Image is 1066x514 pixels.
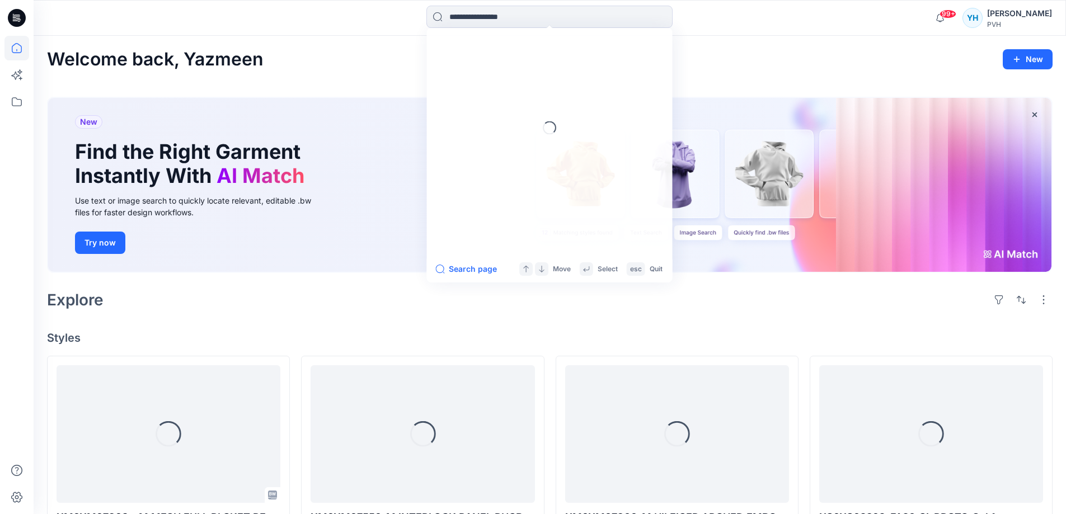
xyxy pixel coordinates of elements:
[75,232,125,254] button: Try now
[987,7,1052,20] div: [PERSON_NAME]
[75,195,327,218] div: Use text or image search to quickly locate relevant, editable .bw files for faster design workflows.
[1003,49,1053,69] button: New
[962,8,983,28] div: YH
[80,115,97,129] span: New
[47,49,264,70] h2: Welcome back, Yazmeen
[940,10,956,18] span: 99+
[47,331,1053,345] h4: Styles
[217,163,304,188] span: AI Match
[650,263,663,275] p: Quit
[630,263,642,275] p: esc
[987,20,1052,29] div: PVH
[75,140,310,188] h1: Find the Right Garment Instantly With
[553,263,571,275] p: Move
[47,291,104,309] h2: Explore
[598,263,618,275] p: Select
[435,262,497,276] button: Search page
